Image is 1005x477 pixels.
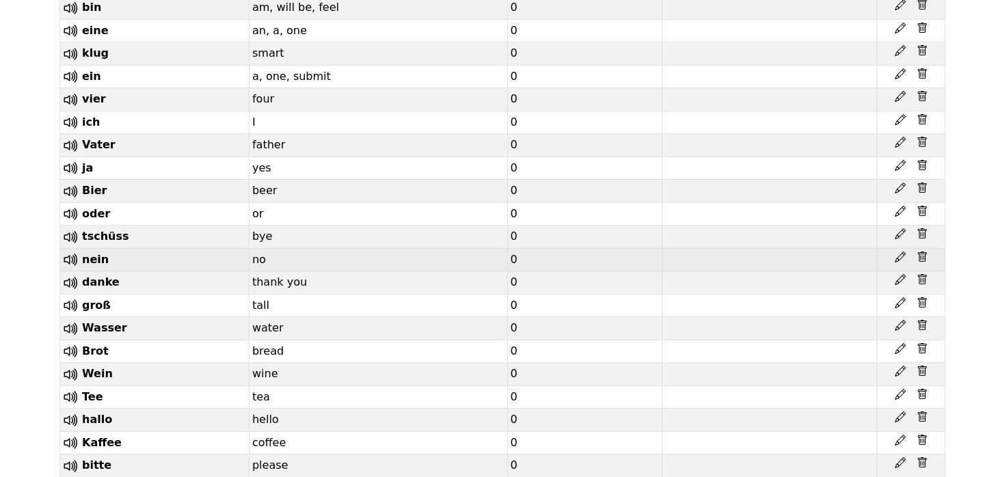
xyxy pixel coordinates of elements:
[249,19,507,42] td: an, a, one
[249,202,507,226] td: or
[82,299,111,312] span: groß
[249,226,507,249] td: bye
[82,321,127,334] span: Wasser
[82,275,120,288] span: danke
[82,161,93,174] span: ja
[507,88,662,111] td: 0
[82,24,109,37] span: eine
[507,340,662,363] td: 0
[249,248,507,271] td: no
[507,409,662,432] td: 0
[249,88,507,111] td: four
[82,413,112,426] span: hallo
[249,42,507,66] td: smart
[249,134,507,157] td: father
[507,134,662,157] td: 0
[507,19,662,42] td: 0
[82,253,109,266] span: nein
[249,65,507,88] td: a, one, submit
[507,248,662,271] td: 0
[507,65,662,88] td: 0
[82,230,129,243] span: tschüss
[82,115,100,128] span: ich
[507,42,662,66] td: 0
[507,226,662,249] td: 0
[82,70,101,83] span: ein
[82,1,101,14] span: bin
[507,111,662,134] td: 0
[249,180,507,203] td: beer
[249,156,507,180] td: yes
[249,431,507,454] td: coffee
[82,207,110,220] span: oder
[249,294,507,317] td: tall
[249,317,507,340] td: water
[82,344,109,357] span: Brot
[82,436,122,449] span: Kaffee
[507,156,662,180] td: 0
[507,294,662,317] td: 0
[82,390,103,403] span: Tee
[82,92,106,105] span: vier
[249,385,507,409] td: tea
[507,271,662,295] td: 0
[507,317,662,340] td: 0
[82,138,116,151] span: Vater
[82,459,111,472] span: bitte
[249,111,507,134] td: I
[82,46,109,59] span: klug
[249,363,507,386] td: wine
[249,271,507,295] td: thank you
[507,385,662,409] td: 0
[82,184,107,197] span: Bier
[507,180,662,203] td: 0
[507,431,662,454] td: 0
[507,202,662,226] td: 0
[82,367,113,380] span: Wein
[249,340,507,363] td: bread
[249,409,507,432] td: hello
[507,363,662,386] td: 0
